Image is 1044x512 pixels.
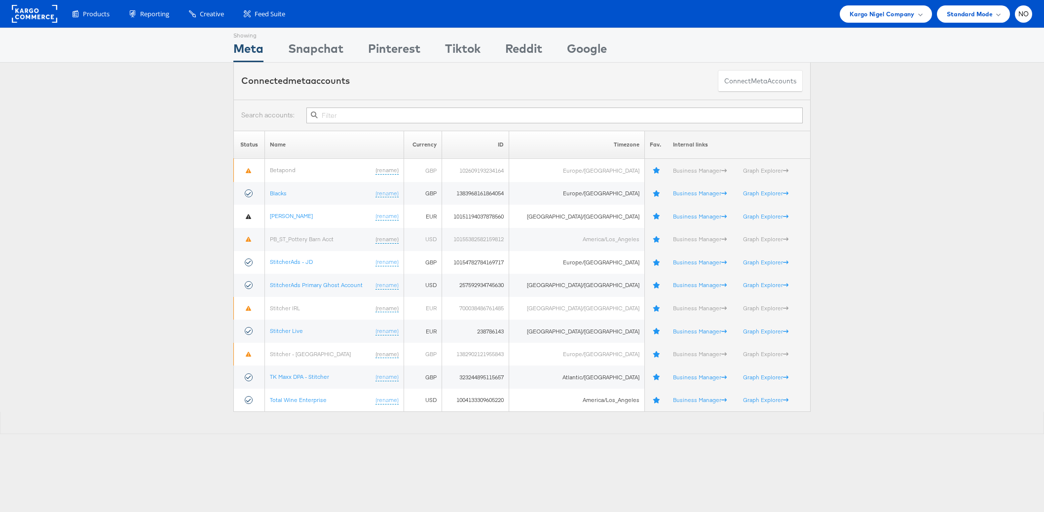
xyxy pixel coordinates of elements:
a: (rename) [375,166,399,175]
td: USD [404,389,442,412]
a: (rename) [375,281,399,290]
td: [GEOGRAPHIC_DATA]/[GEOGRAPHIC_DATA] [509,274,645,297]
td: Europe/[GEOGRAPHIC_DATA] [509,159,645,182]
div: Showing [233,28,263,40]
a: Stitcher - [GEOGRAPHIC_DATA] [270,350,351,358]
div: Connected accounts [241,74,350,87]
span: Creative [200,9,224,19]
a: Graph Explorer [743,373,788,381]
td: GBP [404,366,442,389]
th: Name [264,131,404,159]
a: Graph Explorer [743,167,788,174]
a: Business Manager [673,304,727,312]
a: Graph Explorer [743,235,788,243]
td: EUR [404,297,442,320]
td: Atlantic/[GEOGRAPHIC_DATA] [509,366,645,389]
a: Business Manager [673,350,727,358]
td: EUR [404,320,442,343]
a: Graph Explorer [743,396,788,403]
td: GBP [404,159,442,182]
td: [GEOGRAPHIC_DATA]/[GEOGRAPHIC_DATA] [509,320,645,343]
a: (rename) [375,396,399,404]
td: Europe/[GEOGRAPHIC_DATA] [509,343,645,366]
a: Graph Explorer [743,213,788,220]
td: America/Los_Angeles [509,389,645,412]
span: meta [288,75,311,86]
a: (rename) [375,258,399,266]
a: (rename) [375,212,399,220]
td: GBP [404,251,442,274]
a: Blacks [270,189,287,197]
a: Business Manager [673,235,727,243]
td: Europe/[GEOGRAPHIC_DATA] [509,251,645,274]
span: Kargo Nigel Company [850,9,915,19]
a: Graph Explorer [743,328,788,335]
td: 238786143 [442,320,509,343]
a: TK Maxx DPA - Stitcher [270,373,329,380]
a: Business Manager [673,396,727,403]
td: 10151194037878560 [442,205,509,228]
a: PB_ST_Pottery Barn Acct [270,235,334,243]
input: Filter [306,108,803,123]
th: Timezone [509,131,645,159]
td: 700038486761485 [442,297,509,320]
a: Betapond [270,166,296,174]
span: NO [1018,11,1029,17]
a: (rename) [375,189,399,198]
th: Currency [404,131,442,159]
a: Business Manager [673,373,727,381]
a: Graph Explorer [743,258,788,266]
td: GBP [404,343,442,366]
a: StitcherAds Primary Ghost Account [270,281,363,289]
td: 1382902121955843 [442,343,509,366]
div: Pinterest [368,40,420,62]
a: Stitcher Live [270,327,303,334]
th: ID [442,131,509,159]
td: EUR [404,205,442,228]
button: ConnectmetaAccounts [718,70,803,92]
td: [GEOGRAPHIC_DATA]/[GEOGRAPHIC_DATA] [509,205,645,228]
a: Business Manager [673,167,727,174]
a: (rename) [375,327,399,335]
td: USD [404,228,442,251]
a: Business Manager [673,189,727,197]
td: 1383968161864054 [442,182,509,205]
td: 257592934745630 [442,274,509,297]
td: GBP [404,182,442,205]
a: Total Wine Enterprise [270,396,327,403]
a: Business Manager [673,258,727,266]
a: StitcherAds - JD [270,258,313,265]
td: 10155382582159812 [442,228,509,251]
a: (rename) [375,373,399,381]
a: Stitcher IRL [270,304,300,312]
td: [GEOGRAPHIC_DATA]/[GEOGRAPHIC_DATA] [509,297,645,320]
a: (rename) [375,235,399,244]
span: Standard Mode [947,9,993,19]
a: Graph Explorer [743,189,788,197]
td: 10154782784169717 [442,251,509,274]
div: Tiktok [445,40,481,62]
a: Graph Explorer [743,304,788,312]
a: (rename) [375,350,399,359]
td: 323244895115657 [442,366,509,389]
span: meta [751,76,767,86]
a: [PERSON_NAME] [270,212,313,219]
td: 102609193234164 [442,159,509,182]
a: Business Manager [673,213,727,220]
td: America/Los_Angeles [509,228,645,251]
a: Graph Explorer [743,281,788,289]
div: Reddit [505,40,542,62]
td: Europe/[GEOGRAPHIC_DATA] [509,182,645,205]
span: Products [83,9,110,19]
a: Business Manager [673,281,727,289]
a: Business Manager [673,328,727,335]
span: Reporting [140,9,169,19]
div: Google [567,40,607,62]
td: USD [404,274,442,297]
a: Graph Explorer [743,350,788,358]
a: (rename) [375,304,399,313]
th: Status [234,131,265,159]
span: Feed Suite [255,9,285,19]
div: Meta [233,40,263,62]
td: 1004133309605220 [442,389,509,412]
